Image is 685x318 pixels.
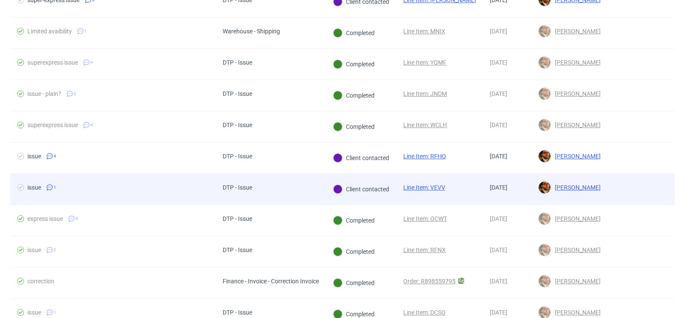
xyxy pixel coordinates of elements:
[75,215,78,222] span: 3
[403,122,447,128] a: Line Item: WCLH
[333,28,375,38] div: Completed
[333,122,375,131] div: Completed
[333,184,389,194] div: Client contacted
[539,181,551,193] img: Matteo Corsico
[551,278,601,285] span: [PERSON_NAME]
[490,215,507,222] span: [DATE]
[54,184,56,191] span: 1
[223,90,252,97] div: DTP - Issue
[539,25,551,37] img: Matteo Corsico
[333,278,375,288] div: Completed
[333,91,375,100] div: Completed
[333,153,389,163] div: Client contacted
[54,153,56,160] span: 4
[403,90,447,97] a: Line Item: JNDM
[490,278,507,285] span: [DATE]
[551,309,601,316] span: [PERSON_NAME]
[223,184,252,191] div: DTP - Issue
[54,309,56,316] span: 1
[551,90,601,97] span: [PERSON_NAME]
[551,122,601,128] span: [PERSON_NAME]
[27,153,41,160] div: issue
[54,247,56,253] span: 2
[490,184,507,191] span: [DATE]
[551,153,601,160] span: [PERSON_NAME]
[403,215,447,222] a: Line Item: QCWT
[27,59,78,66] div: superexpress issue
[223,247,252,253] div: DTP - Issue
[27,28,72,35] div: Limited avaibility
[27,215,63,222] div: express issue
[223,153,252,160] div: DTP - Issue
[27,122,78,128] div: superexpress issue
[223,309,252,316] div: DTP - Issue
[539,150,551,162] img: Matteo Corsico
[223,215,252,222] div: DTP - Issue
[27,184,41,191] div: issue
[333,59,375,69] div: Completed
[90,59,93,66] span: 4
[333,216,375,225] div: Completed
[27,309,41,316] div: issue
[551,247,601,253] span: [PERSON_NAME]
[403,309,446,316] a: Line Item: DCSO
[403,184,445,191] a: Line Item: VEVV
[551,28,601,35] span: [PERSON_NAME]
[539,244,551,256] img: Matteo Corsico
[539,88,551,100] img: Matteo Corsico
[551,59,601,66] span: [PERSON_NAME]
[490,153,507,160] span: [DATE]
[223,278,319,285] div: Finance - Invoice - Correction Invoice
[490,90,507,97] span: [DATE]
[27,90,61,97] div: issue - plain?
[539,119,551,131] img: Matteo Corsico
[27,278,54,285] div: correction
[490,59,507,66] span: [DATE]
[223,28,280,35] div: Warehouse - Shipping
[74,90,76,97] span: 2
[490,247,507,253] span: [DATE]
[403,59,447,66] a: Line Item: YQMF
[403,28,445,35] a: Line Item: MNIX
[551,184,601,191] span: [PERSON_NAME]
[90,122,93,128] span: 4
[84,28,87,35] span: 1
[223,122,252,128] div: DTP - Issue
[403,153,446,160] a: Line Item: RFHQ
[539,275,551,287] img: Matteo Corsico
[539,56,551,68] img: Matteo Corsico
[551,215,601,222] span: [PERSON_NAME]
[403,247,446,253] a: Line Item: RFNX
[223,59,252,66] div: DTP - Issue
[490,28,507,35] span: [DATE]
[539,213,551,225] img: Matteo Corsico
[27,247,41,253] div: issue
[490,122,507,128] span: [DATE]
[490,309,507,316] span: [DATE]
[403,278,456,285] a: Order: R898559795
[333,247,375,256] div: Completed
